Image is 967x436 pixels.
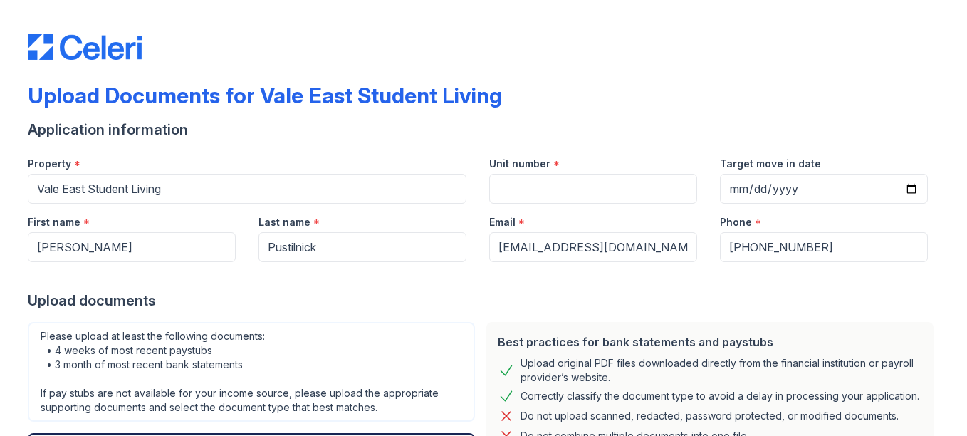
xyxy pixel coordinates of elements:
div: Best practices for bank statements and paystubs [498,333,922,351]
label: Target move in date [720,157,821,171]
label: Unit number [489,157,550,171]
div: Application information [28,120,939,140]
label: Last name [258,215,310,229]
div: Do not upload scanned, redacted, password protected, or modified documents. [521,408,899,425]
img: CE_Logo_Blue-a8612792a0a2168367f1c8372b55b34899dd931a85d93a1a3d3e32e68fde9ad4.png [28,34,142,60]
label: Phone [720,215,752,229]
div: Please upload at least the following documents: • 4 weeks of most recent paystubs • 3 month of mo... [28,322,475,422]
label: Email [489,215,516,229]
div: Upload documents [28,291,939,311]
div: Upload original PDF files downloaded directly from the financial institution or payroll provider’... [521,356,922,385]
div: Correctly classify the document type to avoid a delay in processing your application. [521,388,919,405]
label: Property [28,157,71,171]
div: Upload Documents for Vale East Student Living [28,83,502,108]
label: First name [28,215,80,229]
